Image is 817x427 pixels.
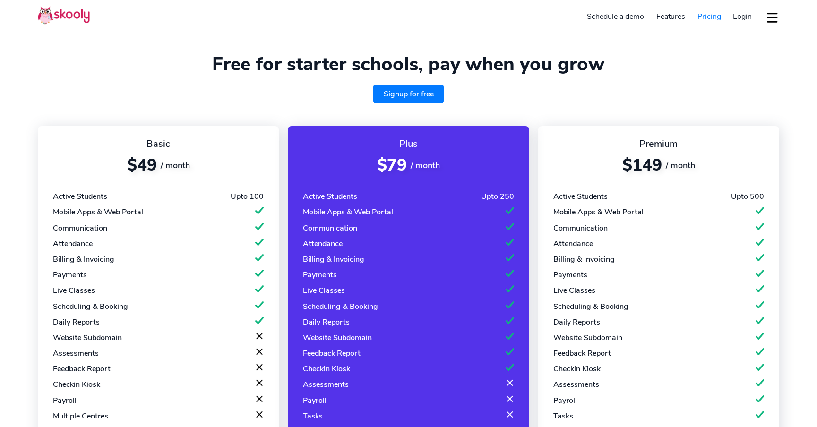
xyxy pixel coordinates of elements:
a: Schedule a demo [581,9,651,24]
div: Billing & Invoicing [553,254,615,265]
button: dropdown menu [765,7,779,28]
div: Mobile Apps & Web Portal [553,207,644,217]
div: Website Subdomain [303,333,372,343]
div: Communication [53,223,107,233]
div: Assessments [53,348,99,359]
div: Payroll [303,395,327,406]
div: Mobile Apps & Web Portal [53,207,143,217]
div: Live Classes [53,285,95,296]
div: Billing & Invoicing [303,254,364,265]
div: Website Subdomain [553,333,622,343]
div: Payments [303,270,337,280]
a: Features [650,9,691,24]
div: Checkin Kiosk [53,379,100,390]
div: Website Subdomain [53,333,122,343]
div: Communication [553,223,608,233]
div: Upto 500 [731,191,764,202]
div: Attendance [553,239,593,249]
span: $79 [377,154,407,176]
div: Mobile Apps & Web Portal [303,207,393,217]
div: Payments [53,270,87,280]
div: Premium [553,137,764,150]
div: Live Classes [553,285,595,296]
div: Active Students [53,191,107,202]
div: Plus [303,137,514,150]
div: Live Classes [303,285,345,296]
div: Upto 250 [481,191,514,202]
span: / month [161,160,190,171]
div: Communication [303,223,357,233]
div: Payroll [53,395,77,406]
div: Multiple Centres [53,411,108,421]
div: Daily Reports [53,317,100,327]
span: Login [733,11,752,22]
div: Checkin Kiosk [303,364,350,374]
div: Feedback Report [553,348,611,359]
h1: Free for starter schools, pay when you grow [38,53,779,76]
div: Active Students [303,191,357,202]
div: Scheduling & Booking [303,301,378,312]
span: Pricing [697,11,721,22]
div: Active Students [553,191,608,202]
div: Tasks [303,411,323,421]
div: Attendance [53,239,93,249]
div: Upto 100 [231,191,264,202]
div: Billing & Invoicing [53,254,114,265]
div: Feedback Report [53,364,111,374]
span: $49 [127,154,157,176]
div: Payments [553,270,587,280]
a: Pricing [691,9,727,24]
a: Login [727,9,758,24]
a: Signup for free [373,85,444,103]
div: Daily Reports [303,317,350,327]
span: $149 [622,154,662,176]
div: Assessments [303,379,349,390]
div: Scheduling & Booking [553,301,628,312]
span: / month [666,160,695,171]
div: Attendance [303,239,343,249]
div: Scheduling & Booking [53,301,128,312]
div: Daily Reports [553,317,600,327]
div: Basic [53,137,264,150]
span: / month [411,160,440,171]
img: Skooly [38,6,90,25]
div: Feedback Report [303,348,361,359]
